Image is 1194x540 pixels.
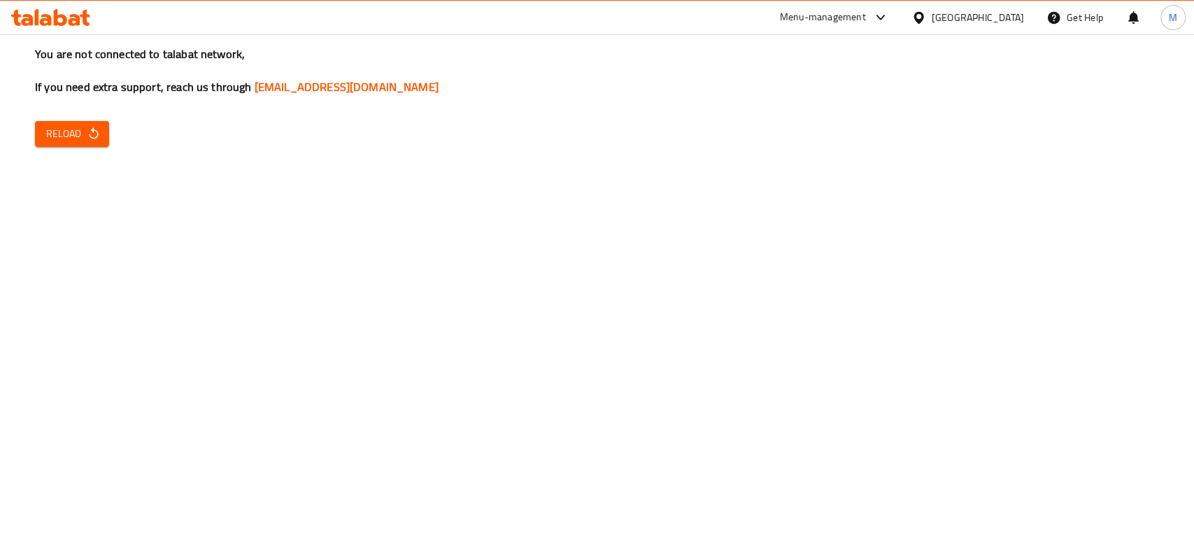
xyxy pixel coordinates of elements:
[255,76,439,97] a: [EMAIL_ADDRESS][DOMAIN_NAME]
[46,125,98,143] span: Reload
[780,9,866,26] div: Menu-management
[932,10,1024,25] div: [GEOGRAPHIC_DATA]
[35,46,1159,95] h3: You are not connected to talabat network, If you need extra support, reach us through
[1169,10,1177,25] span: M
[35,121,109,147] button: Reload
